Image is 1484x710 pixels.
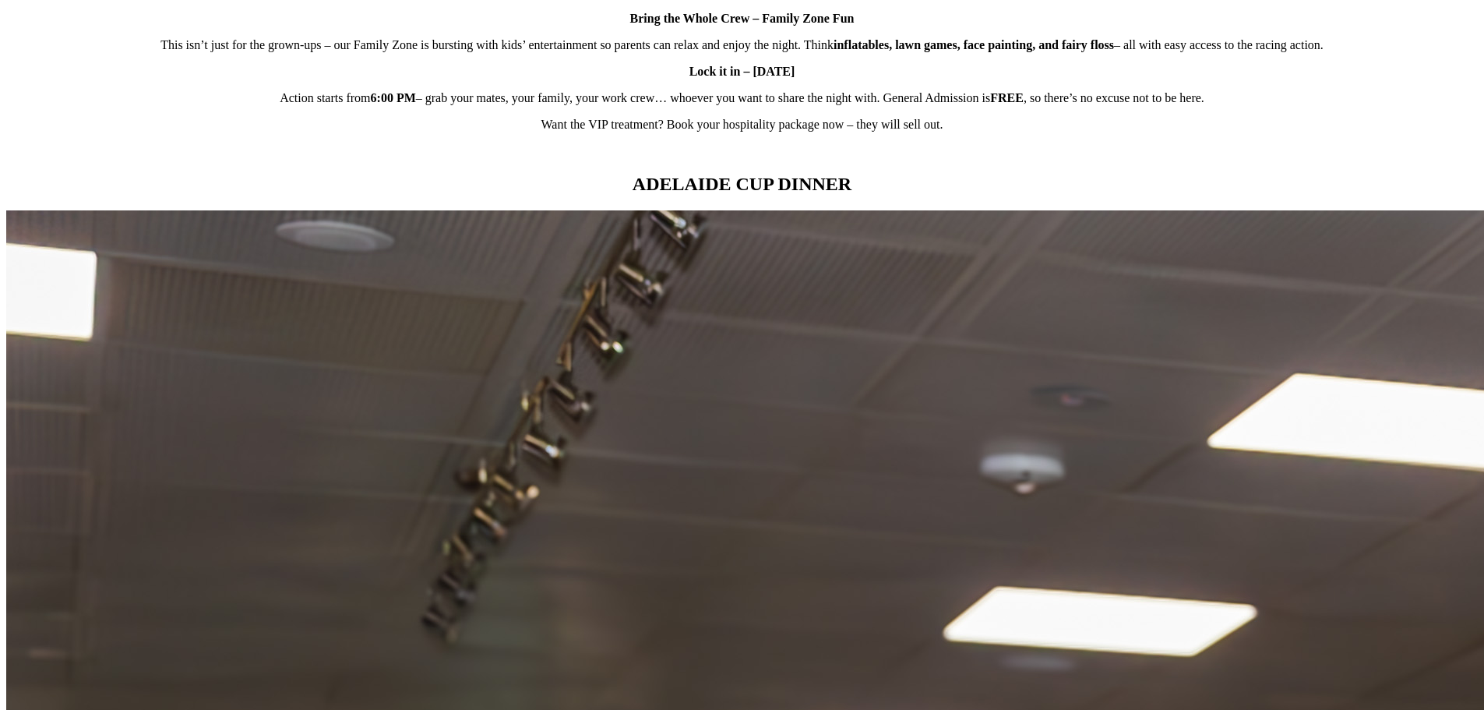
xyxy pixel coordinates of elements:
[377,91,416,104] strong: :00 PM
[990,91,1024,104] strong: FREE
[6,174,1478,195] h2: ADELAIDE CUP DINNER
[689,65,795,78] strong: Lock it in – [DATE]
[834,38,1114,51] strong: inflatables, lawn games, face painting, and fairy floss
[371,91,377,104] strong: 6
[6,38,1478,52] p: This isn’t just for the grown-ups – our Family Zone is bursting with kids’ entertainment so paren...
[6,118,1478,132] p: Want the VIP treatment? Book your hospitality package now – they will sell out.
[630,12,855,25] strong: Bring the Whole Crew – Family Zone Fun
[6,91,1478,105] p: Action starts from – grab your mates, your family, your work crew… whoever you want to share the ...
